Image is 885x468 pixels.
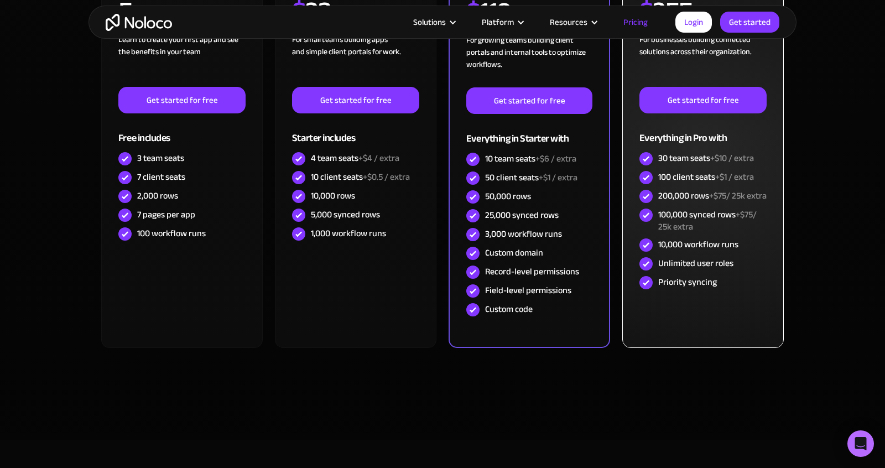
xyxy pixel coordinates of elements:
div: Resources [550,15,587,29]
span: +$0.5 / extra [363,169,410,185]
a: Get started [720,12,779,33]
div: 25,000 synced rows [485,209,559,221]
div: Starter includes [292,113,419,149]
span: +$75/ 25k extra [658,206,757,235]
div: 100,000 synced rows [658,209,767,233]
span: +$75/ 25k extra [709,188,767,204]
div: 7 client seats [137,171,185,183]
span: +$1 / extra [715,169,754,185]
a: Get started for free [292,87,419,113]
div: Everything in Pro with [639,113,767,149]
div: Solutions [399,15,468,29]
div: 50 client seats [485,171,577,184]
div: Resources [536,15,610,29]
div: Custom domain [485,247,543,259]
a: home [106,14,172,31]
div: Solutions [413,15,446,29]
div: 5,000 synced rows [311,209,380,221]
div: Platform [482,15,514,29]
div: 3 team seats [137,152,184,164]
div: 100 client seats [658,171,754,183]
span: +$6 / extra [535,150,576,167]
div: 7 pages per app [137,209,195,221]
div: Open Intercom Messenger [847,430,874,457]
a: Login [675,12,712,33]
div: Free includes [118,113,246,149]
div: For small teams building apps and simple client portals for work. ‍ [292,34,419,87]
div: Platform [468,15,536,29]
span: +$4 / extra [358,150,399,167]
a: Get started for free [639,87,767,113]
div: Unlimited user roles [658,257,733,269]
div: Learn to create your first app and see the benefits in your team ‍ [118,34,246,87]
div: For growing teams building client portals and internal tools to optimize workflows. [466,34,592,87]
span: +$1 / extra [539,169,577,186]
a: Get started for free [466,87,592,114]
div: 50,000 rows [485,190,531,202]
div: Priority syncing [658,276,717,288]
div: 2,000 rows [137,190,178,202]
div: 100 workflow runs [137,227,206,240]
div: 10 client seats [311,171,410,183]
div: 10 team seats [485,153,576,165]
div: Record-level permissions [485,266,579,278]
div: Custom code [485,303,533,315]
div: 200,000 rows [658,190,767,202]
div: Everything in Starter with [466,114,592,150]
div: Field-level permissions [485,284,571,297]
div: 3,000 workflow runs [485,228,562,240]
a: Pricing [610,15,662,29]
a: Get started for free [118,87,246,113]
span: +$10 / extra [710,150,754,167]
div: 30 team seats [658,152,754,164]
div: 10,000 workflow runs [658,238,738,251]
div: 1,000 workflow runs [311,227,386,240]
div: 10,000 rows [311,190,355,202]
div: For businesses building connected solutions across their organization. ‍ [639,34,767,87]
div: 4 team seats [311,152,399,164]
